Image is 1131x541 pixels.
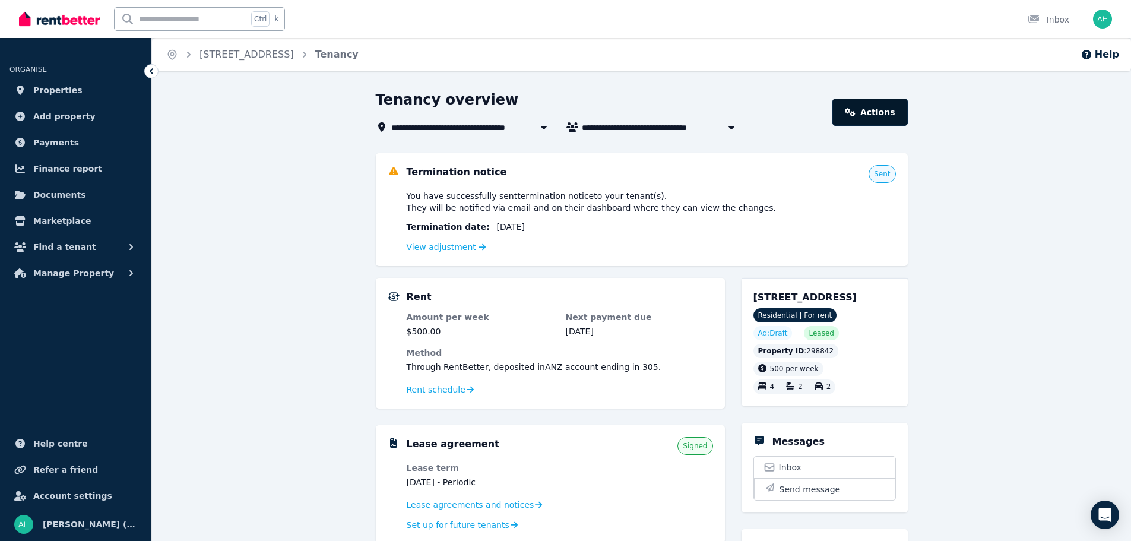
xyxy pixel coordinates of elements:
a: Add property [9,105,142,128]
span: Properties [33,83,83,97]
span: You have successfully sent termination notice to your tenant(s) . They will be notified via email... [407,190,777,214]
button: Find a tenant [9,235,142,259]
nav: Breadcrumb [152,38,373,71]
a: Payments [9,131,142,154]
span: Lease agreements and notices [407,499,534,511]
span: Find a tenant [33,240,96,254]
a: Documents [9,183,142,207]
span: ORGANISE [9,65,47,74]
span: Ctrl [251,11,270,27]
a: View adjustment [407,242,486,252]
div: Open Intercom Messenger [1091,501,1119,529]
div: : 298842 [753,344,839,358]
span: 2 [826,383,831,391]
img: Alicia (Ally) Hewings [1093,10,1112,29]
img: Alicia (Ally) Hewings [14,515,33,534]
a: Set up for future tenants [407,519,518,531]
h5: Messages [772,435,825,449]
span: k [274,14,278,24]
span: Manage Property [33,266,114,280]
span: Help centre [33,436,88,451]
span: Signed [683,441,707,451]
a: Account settings [9,484,142,508]
dt: Amount per week [407,311,554,323]
a: [STREET_ADDRESS] [199,49,294,60]
h5: Termination notice [407,165,507,179]
span: [PERSON_NAME] (Ally) Hewings [43,517,137,531]
a: Help centre [9,432,142,455]
dt: Method [407,347,713,359]
span: [DATE] [497,221,525,233]
a: Properties [9,78,142,102]
span: Leased [809,328,834,338]
span: Add property [33,109,96,124]
h1: Tenancy overview [376,90,519,109]
a: Rent schedule [407,384,474,396]
img: RentBetter [19,10,100,28]
h5: Lease agreement [407,437,499,451]
a: Actions [832,99,907,126]
span: Refer a friend [33,463,98,477]
span: Ad: Draft [758,328,788,338]
div: Inbox [1028,14,1069,26]
span: Set up for future tenants [407,519,509,531]
a: Marketplace [9,209,142,233]
dd: [DATE] - Periodic [407,476,554,488]
button: Send message [754,478,895,500]
span: Rent schedule [407,384,465,396]
span: 2 [798,383,803,391]
a: Tenancy [315,49,359,60]
span: Send message [780,483,841,495]
span: Inbox [779,461,801,473]
button: Help [1081,48,1119,62]
span: Property ID [758,346,804,356]
a: Refer a friend [9,458,142,482]
h5: Rent [407,290,432,304]
span: Finance report [33,162,102,176]
span: Residential | For rent [753,308,837,322]
span: Marketplace [33,214,91,228]
span: 4 [770,383,775,391]
a: Inbox [754,457,895,478]
span: 500 per week [770,365,819,373]
span: Account settings [33,489,112,503]
dt: Next payment due [566,311,713,323]
span: Through RentBetter , deposited in ANZ account ending in 305 . [407,362,661,372]
span: Termination date : [407,221,490,233]
span: [STREET_ADDRESS] [753,292,857,303]
span: Payments [33,135,79,150]
button: Manage Property [9,261,142,285]
dd: $500.00 [407,325,554,337]
a: Finance report [9,157,142,181]
dt: Lease term [407,462,554,474]
span: Documents [33,188,86,202]
img: Rental Payments [388,292,400,301]
a: Lease agreements and notices [407,499,543,511]
dd: [DATE] [566,325,713,337]
span: Sent [874,169,890,179]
